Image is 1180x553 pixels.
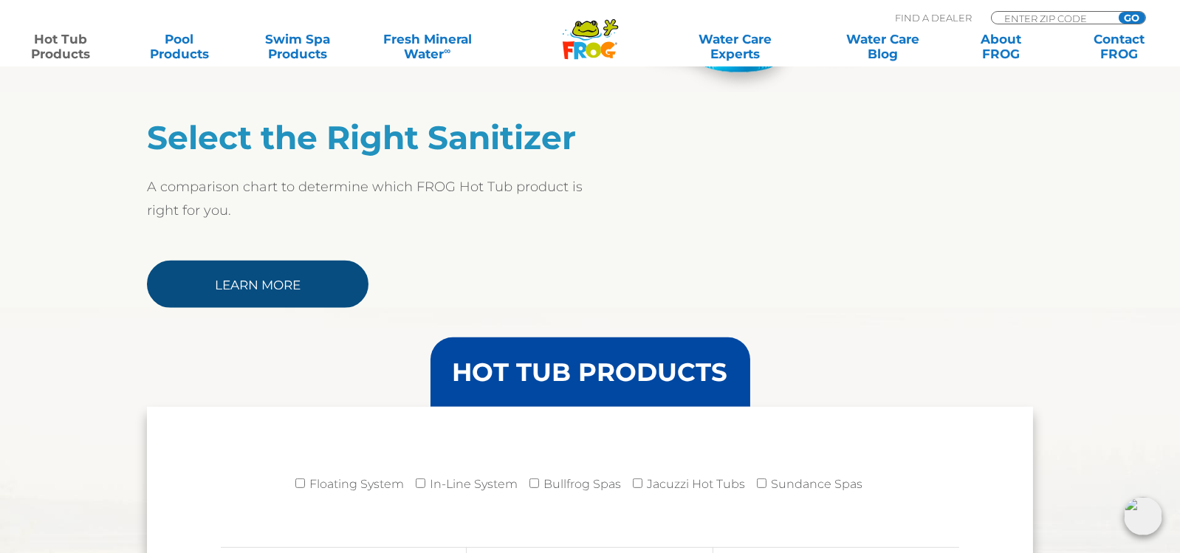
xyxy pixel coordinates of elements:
[544,470,622,499] label: Bullfrog Spas
[133,32,225,61] a: PoolProducts
[310,470,405,499] label: Floating System
[147,118,590,157] h2: Select the Right Sanitizer
[1119,12,1145,24] input: GO
[147,261,368,308] a: Learn More
[252,32,344,61] a: Swim SpaProducts
[837,32,929,61] a: Water CareBlog
[1073,32,1165,61] a: ContactFROG
[147,175,590,222] p: A comparison chart to determine which FROG Hot Tub product is right for you.
[431,470,518,499] label: In-Line System
[1003,12,1102,24] input: Zip Code Form
[955,32,1047,61] a: AboutFROG
[1124,497,1162,535] img: openIcon
[772,470,863,499] label: Sundance Spas
[444,45,450,56] sup: ∞
[661,32,811,61] a: Water CareExperts
[370,32,485,61] a: Fresh MineralWater∞
[15,32,107,61] a: Hot TubProducts
[648,470,746,499] label: Jacuzzi Hot Tubs
[453,360,728,385] h3: HOT TUB PRODUCTS
[895,11,972,24] p: Find A Dealer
